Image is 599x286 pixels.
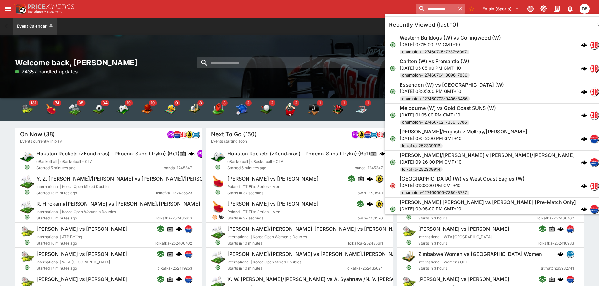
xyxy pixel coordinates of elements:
[185,250,192,258] div: lclkafka
[293,100,299,106] span: 2
[581,183,587,189] img: logo-cerberus.svg
[590,158,599,167] div: lclkafka
[186,131,193,138] div: bwin
[197,100,204,106] span: 8
[581,89,587,95] img: logo-cerberus.svg
[36,260,110,264] span: International | WTA [GEOGRAPHIC_DATA]
[400,205,576,212] p: [DATE] 09:05:00 PM GMT+10
[400,199,576,206] h6: [PERSON_NAME] [PERSON_NAME] vs [PERSON_NAME] [Pre-Match Only]
[21,103,33,116] img: tennis
[581,206,587,212] div: cerberus
[479,4,523,14] button: Select Tenant
[390,136,396,142] svg: Open
[212,103,225,116] div: Australian Rules
[15,58,202,67] h2: Welcome back, [PERSON_NAME]
[581,159,587,165] div: cerberus
[185,251,192,257] img: lclkafka.png
[140,103,153,116] div: Basketball
[400,49,469,55] span: champion-127460705-7387-8097
[211,250,225,264] img: badminton.png
[418,265,540,272] span: Starts in 3 hours
[227,240,348,246] span: Starts in 10 minutes
[400,105,496,111] h6: Melbourne (W) vs Gold Coast SUNS (W)
[590,205,599,213] div: lclkafka
[155,240,192,246] span: lclkafka-252406702
[20,131,55,138] h5: On Now (38)
[24,189,30,195] svg: Open
[538,3,549,14] button: Toggle light/dark mode
[24,164,30,170] svg: Open
[590,87,599,96] div: championdata
[116,103,129,116] div: Esports
[227,165,355,171] span: Started 5 minutes ago
[20,250,34,264] img: tennis.png
[566,225,574,233] div: lclkafka
[227,276,419,283] h6: X. W. [PERSON_NAME]/[PERSON_NAME] vs A. Syahnawi/N. V. [PERSON_NAME]
[390,206,396,212] svg: Open
[212,214,218,220] svg: Suspended
[367,201,373,207] div: cerberus
[564,3,576,14] button: Notifications
[347,265,383,272] span: lclkafka-252435624
[185,276,192,283] img: lclkafka.png
[367,201,373,207] img: logo-cerberus.svg
[416,4,455,14] input: search
[36,209,116,214] span: International | Korea Open Women's Doubles
[406,240,412,245] svg: Open
[36,159,92,164] span: eBasketball | eBasketball - CLA
[24,214,30,220] svg: Open
[590,205,598,213] img: lclkafka.png
[581,65,587,72] div: cerberus
[358,215,383,221] span: bwin-7731570
[227,226,449,232] h6: [PERSON_NAME]/[PERSON_NAME]-[PERSON_NAME] vs [PERSON_NAME]/[PERSON_NAME]
[367,175,373,182] div: cerberus
[355,103,368,116] div: Ice Hockey
[176,276,182,282] img: logo-cerberus.svg
[581,136,587,142] div: cerberus
[215,164,221,170] svg: Open
[418,235,492,239] span: International | WTA [GEOGRAPHIC_DATA]
[197,150,205,157] div: pandascore
[537,215,574,221] span: lclkafka-252406762
[367,175,373,182] img: logo-cerberus.svg
[284,103,296,116] div: Rugby Union
[176,226,182,232] div: cerberus
[236,103,248,116] img: baseball
[581,159,587,165] img: logo-cerberus.svg
[377,131,384,138] div: championdata
[284,103,296,116] img: rugby_union
[36,150,180,157] h6: Houston Rockets (zKondziras) - Phoenix Suns (Tryku) (Bo1)
[28,4,74,9] img: PriceKinetics
[567,251,574,257] img: betradar.png
[590,134,599,143] div: lclkafka
[260,103,272,116] img: golf
[269,100,275,106] span: 2
[116,103,129,116] img: esports
[406,214,412,220] svg: Open
[164,103,177,116] img: volleyball
[352,131,359,138] div: pandascore
[227,260,301,264] span: International | Korea Open Mixed Doubles
[379,150,385,157] img: logo-cerberus.svg
[566,275,574,283] div: lclkafka
[149,100,157,106] span: 10
[13,18,57,35] button: Event Calendar
[36,240,155,246] span: Started 16 minutes ago
[211,200,225,214] img: table_tennis.png
[101,100,109,106] span: 34
[590,181,599,190] div: championdata
[383,131,390,138] img: sportingsolutions.jpeg
[402,250,416,264] img: cricket.png
[364,131,371,138] img: lclkafka.png
[92,103,105,116] div: Soccer
[400,58,469,65] h6: Carlton (W) vs Fremantle (W)
[590,88,598,96] img: championdata.png
[15,68,78,75] p: 24357 handled updates
[400,82,504,88] h6: Essendon (W) vs [GEOGRAPHIC_DATA] (W)
[45,103,57,116] div: Table Tennis
[400,175,524,182] h6: [GEOGRAPHIC_DATA] (W) vs West Coast Eagles (W)
[400,88,504,94] p: [DATE] 03:05:00 PM GMT+10
[566,250,574,258] div: betradar
[358,190,383,196] span: bwin-7731549
[197,57,392,68] input: search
